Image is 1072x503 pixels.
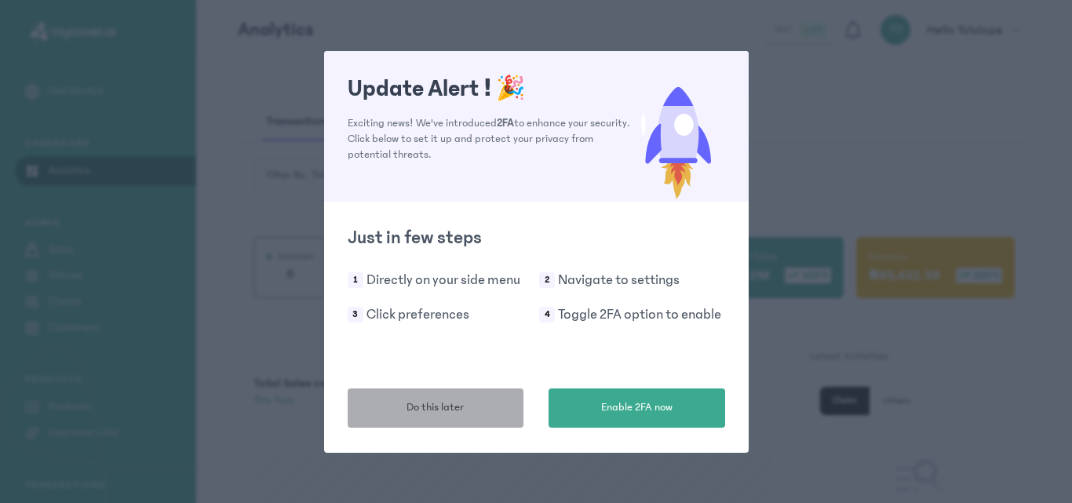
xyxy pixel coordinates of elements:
[496,75,525,102] span: 🎉
[497,117,514,129] span: 2FA
[348,388,524,428] button: Do this later
[558,304,721,326] p: Toggle 2FA option to enable
[539,272,555,288] span: 2
[558,269,680,291] p: Navigate to settings
[407,399,464,416] span: Do this later
[348,272,363,288] span: 1
[348,225,725,250] h2: Just in few steps
[348,75,631,103] h1: Update Alert !
[539,307,555,323] span: 4
[366,269,520,291] p: Directly on your side menu
[348,307,363,323] span: 3
[601,399,673,416] span: Enable 2FA now
[549,388,725,428] button: Enable 2FA now
[366,304,469,326] p: Click preferences
[348,115,631,162] p: Exciting news! We've introduced to enhance your security. Click below to set it up and protect yo...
